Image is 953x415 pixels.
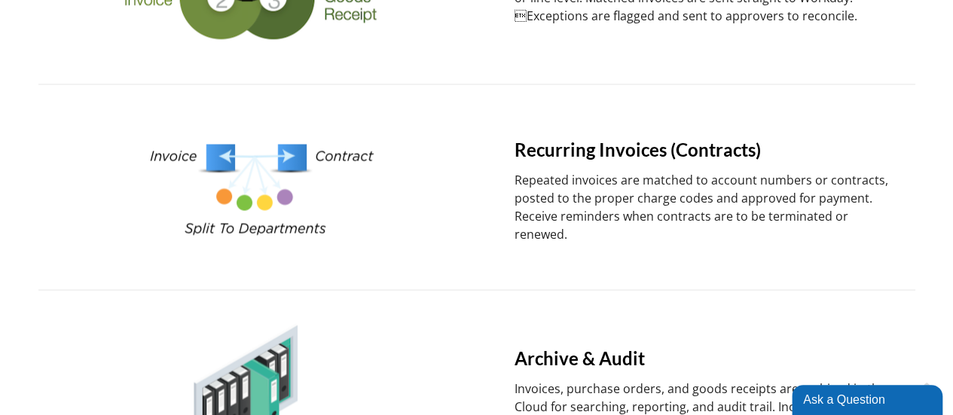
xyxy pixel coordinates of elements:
h4: Archive & Audit [515,346,899,370]
h4: Recurring Invoices (Contracts) [515,137,899,161]
p: Repeated invoices are matched to account numbers or contracts, posted to the proper charge codes ... [515,170,899,243]
iframe: chat widget [792,382,945,415]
